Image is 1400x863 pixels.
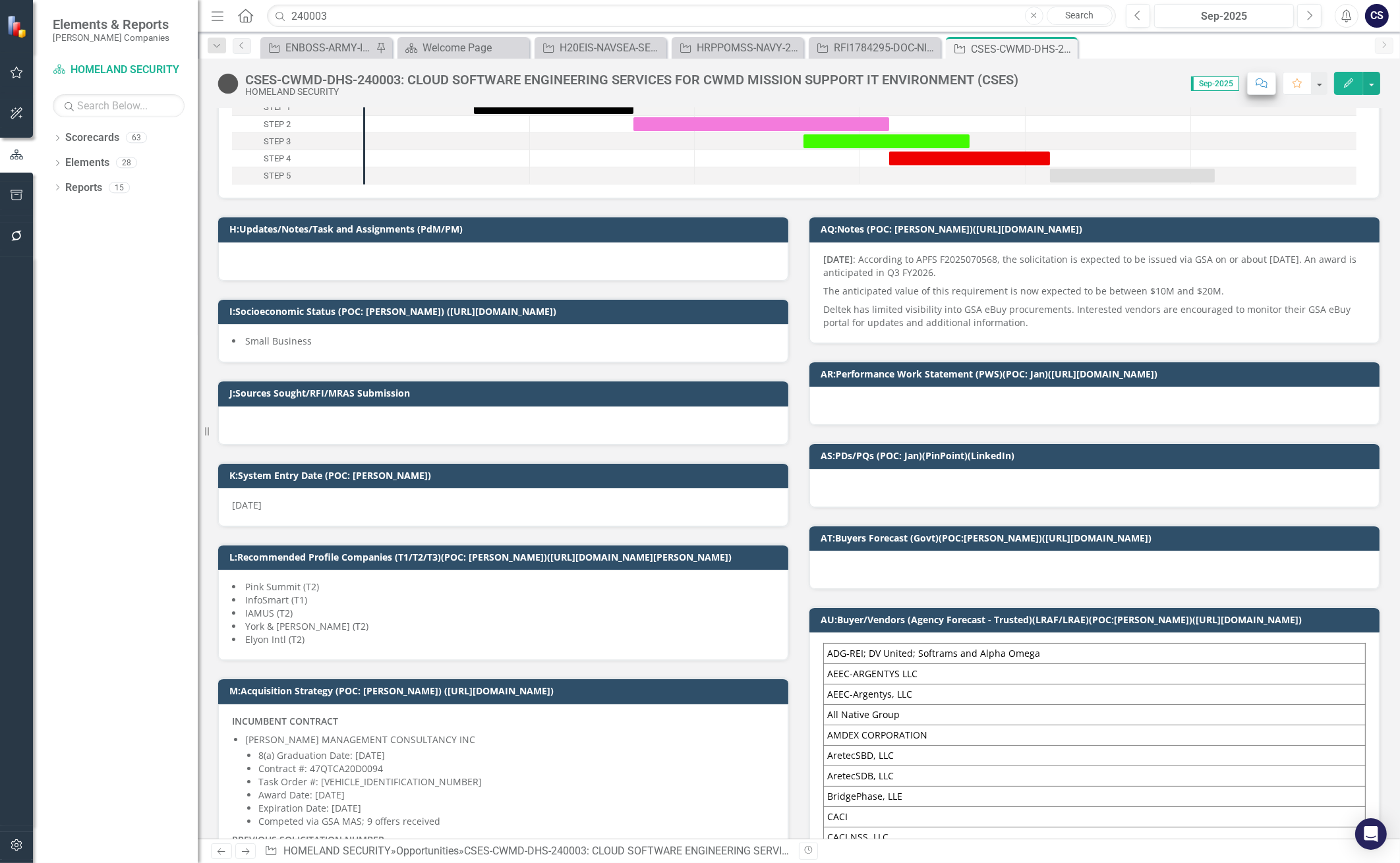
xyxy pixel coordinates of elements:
[232,167,363,184] div: Task: Start date: 2026-04-05 End date: 2026-05-05
[109,182,130,193] div: 15
[464,845,1074,857] div: CSES-CWMD-DHS-240003: CLOUD SOFTWARE ENGINEERING SERVICES FOR CWMD MISSION SUPPORT IT ENVIRONMENT...
[65,155,109,171] a: Elements
[258,749,774,762] p: 8(a) Graduation Date: [DATE]
[824,807,1366,827] td: CACI
[823,300,1366,329] p: Deltek has limited visibility into GSA eBuy procurements. Interested vendors are encouraged to mo...
[824,684,1366,705] td: AEEC-Argentys, LLC
[824,725,1366,746] td: AMDEX CORPORATION
[245,620,368,632] span: York & [PERSON_NAME] (T2)
[53,32,169,43] small: [PERSON_NAME] Companies
[1365,4,1389,28] button: CS
[1050,169,1215,182] div: Task: Start date: 2026-04-05 End date: 2026-05-05
[258,815,774,828] p: Competed via GSA MAS; 9 offers received
[824,746,1366,766] td: AretecSBD, LLC
[889,152,1050,165] div: Task: Start date: 2026-03-06 End date: 2026-04-05
[232,133,363,150] div: Task: Start date: 2026-02-19 End date: 2026-03-21
[232,99,363,116] div: STEP 1
[245,633,305,646] span: Elyon Intl (T2)
[126,132,147,144] div: 63
[264,150,291,167] div: STEP 4
[285,40,372,56] div: ENBOSS-ARMY-ITES3 SB-221122 (Army National Guard ENBOSS Support Service Sustainment, Enhancement,...
[53,16,169,32] span: Elements & Reports
[1154,4,1294,28] button: Sep-2025
[971,41,1074,57] div: CSES-CWMD-DHS-240003: CLOUD SOFTWARE ENGINEERING SERVICES FOR CWMD MISSION SUPPORT IT ENVIRONMENT...
[824,787,1366,807] td: BridgePhase, LLE
[821,451,1373,460] h3: AS:PDs/PQs (POC: Jan)(PinPoint)(LinkedIn)
[283,845,391,857] a: HOMELAND SECURITY
[821,615,1373,625] h3: AU:Buyer/Vendors (Agency Forecast - Trusted)(LRAF/LRAE)(POC:[PERSON_NAME])([URL][DOMAIN_NAME])
[803,134,970,148] div: Task: Start date: 2026-02-19 End date: 2026-03-21
[245,607,293,619] span: IAMUS (T2)
[232,167,363,184] div: STEP 5
[264,133,291,150] div: STEP 3
[65,181,102,196] a: Reports
[824,644,1366,664] td: ADG-REI; DV United; Softrams and Alpha Omega
[812,40,937,56] a: RFI1784295-DOC-NIST-GSAMAS: DOC NIST - Automated Invoice Review Tool - MRAS
[264,844,789,859] div: » »
[824,766,1366,787] td: AretecSDB, LLC
[245,733,774,746] p: [PERSON_NAME] MANAGEMENT CONSULTANCY INC
[232,499,262,511] span: [DATE]
[697,40,800,56] div: HRPPOMSS-NAVY-229230 (Human Research Protection Program Operation And Maintenance Support Service...
[245,580,319,593] span: Pink Summit (T2)
[232,99,363,116] div: Task: Start date: 2025-12-21 End date: 2026-01-20
[423,40,526,56] div: Welcome Page
[245,87,1018,97] div: HOMELAND SECURITY
[232,116,363,133] div: STEP 2
[229,470,782,480] h3: K:System Entry Date (POC: [PERSON_NAME])
[232,150,363,167] div: STEP 4
[1047,7,1113,25] a: Search
[821,224,1373,234] h3: AQ:Notes (POC: [PERSON_NAME])([URL][DOMAIN_NAME])
[821,369,1373,379] h3: AR:Performance Work Statement (PWS)(POC: Jan)([URL][DOMAIN_NAME])
[1191,76,1239,91] span: Sep-2025
[834,40,937,56] div: RFI1784295-DOC-NIST-GSAMAS: DOC NIST - Automated Invoice Review Tool - MRAS
[823,253,1366,282] p: : According to APFS F2025070568, the solicitation is expected to be issued via GSA on or about [D...
[245,72,1018,87] div: CSES-CWMD-DHS-240003: CLOUD SOFTWARE ENGINEERING SERVICES FOR CWMD MISSION SUPPORT IT ENVIRONMENT...
[1355,818,1387,850] div: Open Intercom Messenger
[229,552,782,562] h3: L:Recommended Profile Companies (T1/T2/T3)(POC: [PERSON_NAME])([URL][DOMAIN_NAME][PERSON_NAME])
[232,833,384,846] strong: PREVIOUS SOLICITATION NUMBER
[538,40,663,56] a: H20EIS-NAVSEA-SEAPORT-254705 (H20 ENGINEERING AND INFRASTRUCTURE SUPPORT (SEAPORT NXG))
[258,775,774,789] p: Task Order #: [VEHICLE_IDENTIFICATION_NUMBER]
[264,99,291,116] div: STEP 1
[267,5,1116,28] input: Search ClearPoint...
[675,40,800,56] a: HRPPOMSS-NAVY-229230 (Human Research Protection Program Operation And Maintenance Support Service...
[824,664,1366,684] td: AEEC-ARGENTYS LLC
[232,116,363,133] div: Task: Start date: 2026-01-20 End date: 2026-03-06
[245,594,307,606] span: InfoSmart (T1)
[229,224,782,234] h3: H:Updates/Notes/Task and Assignments (PdM/PM)
[232,133,363,150] div: STEP 3
[229,388,782,398] h3: J:Sources Sought/RFI/MRAS Submission
[823,282,1366,300] p: The anticipated value of this requirement is now expected to be between $10M and $20M.
[823,253,853,265] strong: [DATE]
[229,686,782,696] h3: M:Acquisition Strategy (POC: [PERSON_NAME]) ([URL][DOMAIN_NAME])
[6,14,31,39] img: ClearPoint Strategy
[53,63,185,78] a: HOMELAND SECURITY
[258,802,774,815] p: Expiration Date: [DATE]
[264,167,291,184] div: STEP 5
[560,40,663,56] div: H20EIS-NAVSEA-SEAPORT-254705 (H20 ENGINEERING AND INFRASTRUCTURE SUPPORT (SEAPORT NXG))
[1159,9,1289,24] div: Sep-2025
[116,157,137,169] div: 28
[401,40,526,56] a: Welcome Page
[218,73,239,94] img: Tracked
[821,533,1373,543] h3: AT:Buyers Forecast (Govt)(POC:[PERSON_NAME])([URL][DOMAIN_NAME])
[245,335,312,347] span: Small Business
[258,762,774,775] p: Contract #: 47QTCA20D0094
[229,306,782,316] h3: I:Socioeconomic Status (POC: [PERSON_NAME]) ([URL][DOMAIN_NAME])
[65,130,119,146] a: Scorecards
[258,789,774,802] p: Award Date: [DATE]
[232,715,338,727] strong: INCUMBENT CONTRACT
[232,150,363,167] div: Task: Start date: 2026-03-06 End date: 2026-04-05
[53,94,185,117] input: Search Below...
[633,117,889,131] div: Task: Start date: 2026-01-20 End date: 2026-03-06
[264,116,291,133] div: STEP 2
[396,845,459,857] a: Opportunities
[264,40,372,56] a: ENBOSS-ARMY-ITES3 SB-221122 (Army National Guard ENBOSS Support Service Sustainment, Enhancement,...
[824,827,1366,848] td: CACI NSS, LLC
[824,705,1366,725] td: All Native Group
